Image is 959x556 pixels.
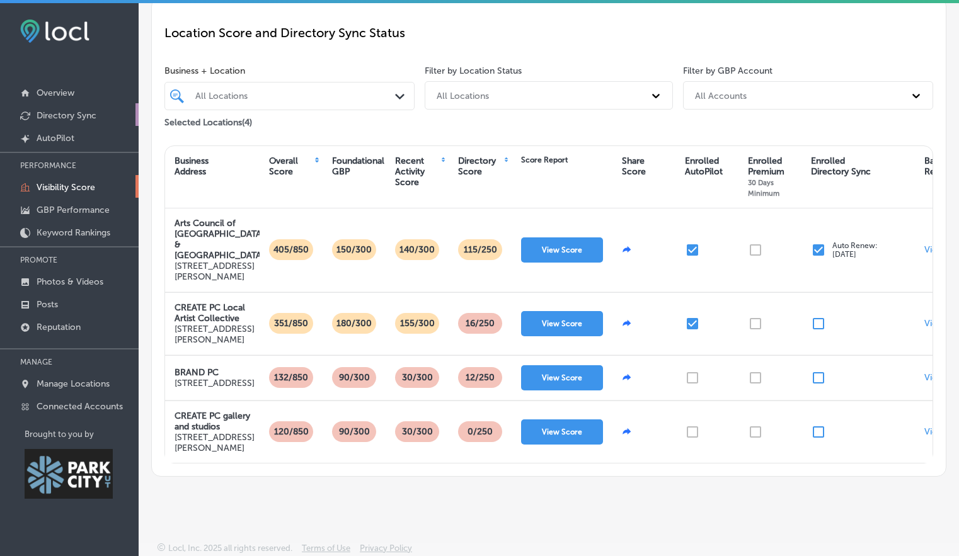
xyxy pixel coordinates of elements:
[195,91,396,101] div: All Locations
[462,421,498,442] p: 0 /250
[269,421,314,442] p: 120/850
[175,367,219,378] strong: BRAND PC
[20,20,89,43] img: fda3e92497d09a02dc62c9cd864e3231.png
[521,237,603,263] button: View Score
[175,411,250,432] strong: CREATE PC gallery and studios
[685,156,723,177] div: Enrolled AutoPilot
[811,156,871,177] div: Enrolled Directory Sync
[395,313,440,334] p: 155/300
[394,239,440,260] p: 140/300
[425,65,522,76] label: Filter by Location Status
[37,299,58,310] p: Posts
[334,367,375,388] p: 90/300
[37,378,110,389] p: Manage Locations
[459,239,502,260] p: 115 /250
[397,421,438,442] p: 30/300
[461,367,500,388] p: 12 /250
[397,367,438,388] p: 30/300
[683,65,772,76] label: Filter by GBP Account
[332,156,384,177] div: Foundational GBP
[695,90,747,101] div: All Accounts
[37,182,95,193] p: Visibility Score
[37,227,110,238] p: Keyword Rankings
[37,110,96,121] p: Directory Sync
[458,156,503,177] div: Directory Score
[461,313,500,334] p: 16 /250
[175,156,209,177] div: Business Address
[37,205,110,215] p: GBP Performance
[175,302,245,324] strong: CREATE PC Local Artist Collective
[37,133,74,144] p: AutoPilot
[25,449,113,499] img: Park City
[175,432,255,453] p: [STREET_ADDRESS][PERSON_NAME]
[748,178,779,198] span: 30 Days Minimum
[268,239,314,260] p: 405/850
[521,156,568,164] div: Score Report
[269,313,313,334] p: 351/850
[25,429,139,439] p: Brought to you by
[175,218,264,261] strong: Arts Council of [GEOGRAPHIC_DATA] & [GEOGRAPHIC_DATA]
[175,324,255,345] p: [STREET_ADDRESS][PERSON_NAME]
[924,156,958,177] div: Baseline Report
[168,543,292,553] p: Locl, Inc. 2025 all rights reserved.
[521,365,603,390] button: View Score
[164,65,415,76] span: Business + Location
[521,311,603,336] button: View Score
[622,156,646,177] div: Share Score
[175,261,264,282] p: [STREET_ADDRESS][PERSON_NAME]
[269,367,313,388] p: 132/850
[334,421,375,442] p: 90/300
[164,112,252,128] p: Selected Locations ( 4 )
[37,322,81,332] p: Reputation
[37,88,74,98] p: Overview
[832,241,878,259] p: Auto Renew: [DATE]
[175,378,255,389] p: [STREET_ADDRESS]
[748,156,798,198] div: Enrolled Premium
[37,401,123,412] p: Connected Accounts
[164,25,933,40] p: Location Score and Directory Sync Status
[437,90,489,101] div: All Locations
[331,239,377,260] p: 150/300
[331,313,377,334] p: 180/300
[395,156,440,188] div: Recent Activity Score
[521,419,603,445] button: View Score
[37,276,103,287] p: Photos & Videos
[269,156,313,177] div: Overall Score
